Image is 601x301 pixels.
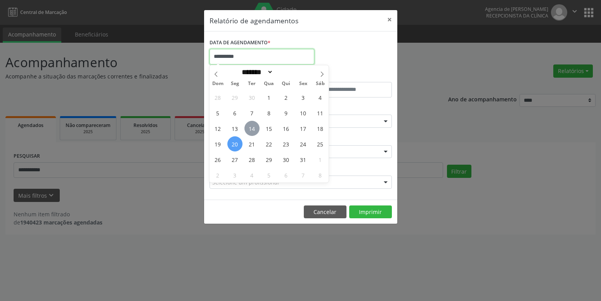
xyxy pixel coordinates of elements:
[262,90,277,105] span: Outubro 1, 2025
[210,81,227,86] span: Dom
[313,136,328,151] span: Outubro 25, 2025
[210,90,225,105] span: Setembro 28, 2025
[313,152,328,167] span: Novembro 1, 2025
[279,136,294,151] span: Outubro 23, 2025
[262,121,277,136] span: Outubro 15, 2025
[244,136,260,151] span: Outubro 21, 2025
[279,167,294,183] span: Novembro 6, 2025
[227,167,242,183] span: Novembro 3, 2025
[296,167,311,183] span: Novembro 7, 2025
[227,136,242,151] span: Outubro 20, 2025
[243,81,260,86] span: Ter
[210,37,270,49] label: DATA DE AGENDAMENTO
[279,121,294,136] span: Outubro 16, 2025
[210,121,225,136] span: Outubro 12, 2025
[312,81,329,86] span: Sáb
[239,68,274,76] select: Month
[262,152,277,167] span: Outubro 29, 2025
[349,205,392,219] button: Imprimir
[279,105,294,120] span: Outubro 9, 2025
[244,121,260,136] span: Outubro 14, 2025
[313,90,328,105] span: Outubro 4, 2025
[296,90,311,105] span: Outubro 3, 2025
[210,152,225,167] span: Outubro 26, 2025
[303,70,392,82] label: ATÉ
[227,105,242,120] span: Outubro 6, 2025
[313,121,328,136] span: Outubro 18, 2025
[279,152,294,167] span: Outubro 30, 2025
[210,136,225,151] span: Outubro 19, 2025
[313,167,328,183] span: Novembro 8, 2025
[313,105,328,120] span: Outubro 11, 2025
[296,121,311,136] span: Outubro 17, 2025
[262,167,277,183] span: Novembro 5, 2025
[210,167,225,183] span: Novembro 2, 2025
[273,68,299,76] input: Year
[294,81,312,86] span: Sex
[212,178,279,186] span: Selecione um profissional
[244,152,260,167] span: Outubro 28, 2025
[296,136,311,151] span: Outubro 24, 2025
[296,105,311,120] span: Outubro 10, 2025
[262,105,277,120] span: Outubro 8, 2025
[244,105,260,120] span: Outubro 7, 2025
[382,10,397,29] button: Close
[296,152,311,167] span: Outubro 31, 2025
[227,90,242,105] span: Setembro 29, 2025
[279,90,294,105] span: Outubro 2, 2025
[304,205,346,219] button: Cancelar
[260,81,277,86] span: Qua
[226,81,243,86] span: Seg
[244,90,260,105] span: Setembro 30, 2025
[277,81,294,86] span: Qui
[244,167,260,183] span: Novembro 4, 2025
[227,121,242,136] span: Outubro 13, 2025
[262,136,277,151] span: Outubro 22, 2025
[210,16,298,26] h5: Relatório de agendamentos
[227,152,242,167] span: Outubro 27, 2025
[210,105,225,120] span: Outubro 5, 2025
